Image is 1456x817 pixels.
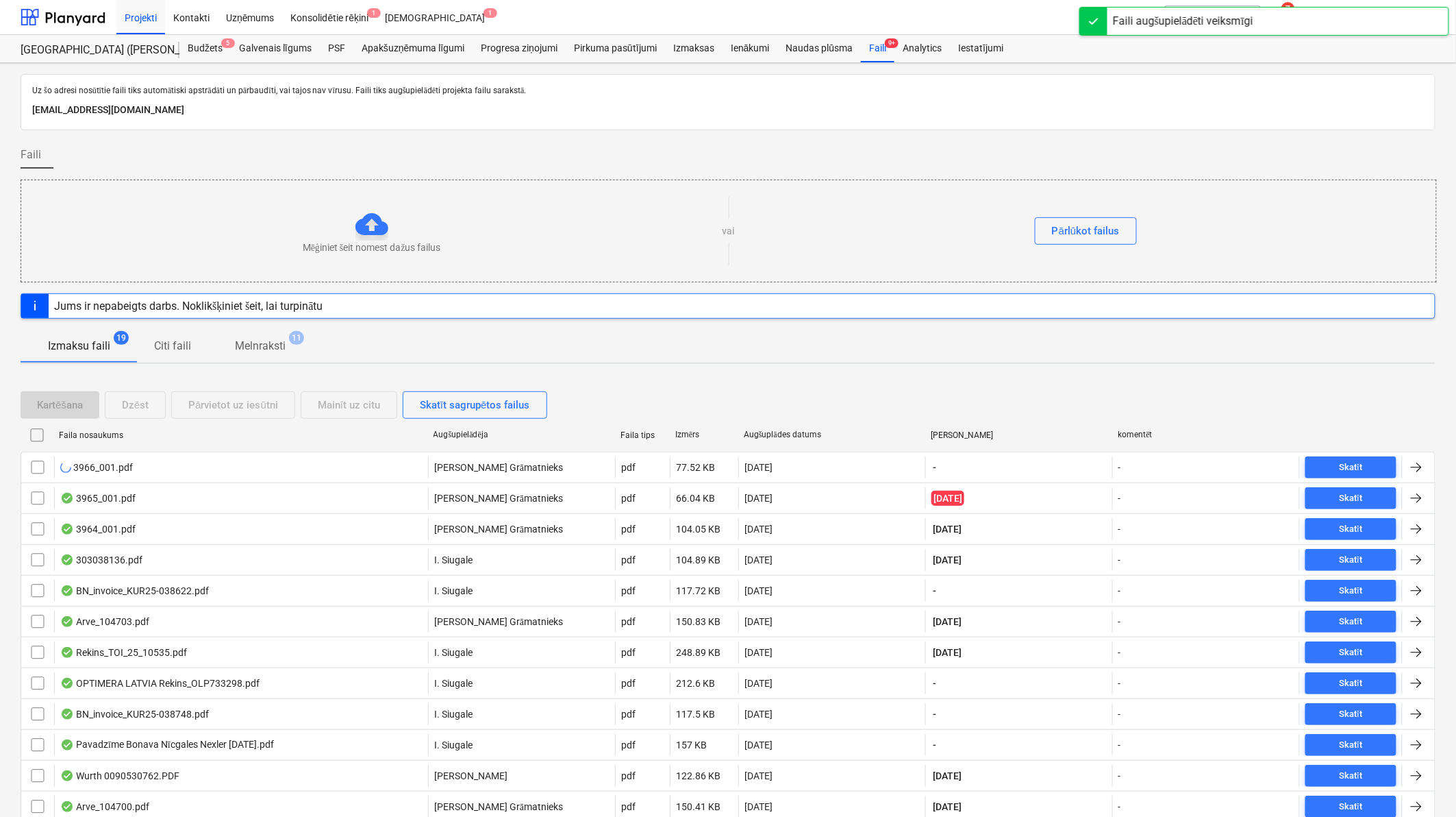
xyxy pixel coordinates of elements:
[1305,580,1396,602] button: Skatīt
[1305,549,1396,571] button: Skatīt
[60,647,74,658] div: OCR pabeigts
[1340,491,1363,507] div: Skatīt
[621,770,636,781] div: pdf
[303,241,441,254] p: Mēģiniet šeit nomest dažus failus
[114,331,129,345] span: 19
[931,738,938,752] span: -
[676,616,720,627] div: 150.83 KB
[434,553,473,567] p: I. Siugale
[1118,430,1294,440] div: komentēt
[434,522,563,536] p: [PERSON_NAME] Grāmatnieks
[1118,678,1121,689] div: -
[621,801,636,812] div: pdf
[931,522,963,536] span: [DATE]
[60,616,74,627] div: OCR pabeigts
[676,678,715,689] div: 212.6 KB
[420,396,530,414] div: Skatīt sagrupētos failus
[1118,493,1121,504] div: -
[744,462,773,473] div: [DATE]
[484,8,497,18] span: 1
[60,585,74,596] div: OCR pabeigts
[60,462,71,473] div: Notiek OCR
[950,35,1012,62] a: Iestatījumi
[1305,642,1396,663] button: Skatīt
[60,554,142,565] div: 303038136.pdf
[32,86,1424,97] p: Uz šo adresi nosūtītie faili tiks automātiski apstrādāti un pārbaudīti, vai tajos nav vīrusu. Fai...
[32,102,1424,119] p: [EMAIL_ADDRESS][DOMAIN_NAME]
[931,769,963,783] span: [DATE]
[434,615,563,629] p: [PERSON_NAME] Grāmatnieks
[621,462,636,473] div: pdf
[621,616,636,627] div: pdf
[1118,770,1121,781] div: -
[60,709,209,720] div: BN_invoice_KUR25-038748.pdf
[1305,734,1396,756] button: Skatīt
[676,801,720,812] div: 150.41 KB
[861,35,894,62] a: Faili9+
[21,147,41,163] span: Faili
[473,35,566,62] a: Progresa ziņojumi
[235,338,286,354] p: Melnraksti
[434,769,507,783] p: [PERSON_NAME]
[1388,751,1456,817] div: Chat Widget
[1305,611,1396,633] button: Skatīt
[744,770,773,781] div: [DATE]
[289,331,304,345] span: 11
[744,430,920,440] div: Augšuplādes datums
[1118,709,1121,720] div: -
[931,646,963,659] span: [DATE]
[621,493,636,504] div: pdf
[48,338,110,354] p: Izmaksu faili
[1340,583,1363,599] div: Skatīt
[367,8,381,18] span: 1
[744,493,773,504] div: [DATE]
[676,493,715,504] div: 66.04 KB
[1118,616,1121,627] div: -
[434,430,610,440] div: Augšupielādēja
[21,180,1437,282] div: Mēģiniet šeit nomest dažus failusvaiPārlūkot failus
[60,678,260,689] div: OPTIMERA LATVIA Rekins_OLP733298.pdf
[60,616,149,627] div: Arve_104703.pdf
[179,35,231,62] div: Budžets
[1113,13,1253,29] div: Faili augšupielādēti veiksmīgi
[60,770,179,781] div: Wurth 0090530762.PDF
[675,430,733,440] div: Izmērs
[778,35,862,62] a: Naudas plūsma
[59,430,423,440] div: Faila nosaukums
[1340,460,1363,476] div: Skatīt
[1305,456,1396,478] button: Skatīt
[676,647,720,658] div: 248.89 KB
[665,35,723,62] a: Izmaksas
[931,461,938,474] span: -
[931,615,963,629] span: [DATE]
[60,801,74,812] div: OCR pabeigts
[1340,676,1363,692] div: Skatīt
[676,554,720,565] div: 104.89 KB
[1118,585,1121,596] div: -
[894,35,950,62] a: Analytics
[60,524,74,535] div: OCR pabeigts
[1340,552,1363,568] div: Skatīt
[1118,801,1121,812] div: -
[1118,647,1121,658] div: -
[566,35,665,62] a: Pirkuma pasūtījumi
[621,524,636,535] div: pdf
[931,707,938,721] span: -
[861,35,894,62] div: Faili
[60,739,274,751] div: Pavadzīme Bonava Nīcgales Nexler [DATE].pdf
[621,647,636,658] div: pdf
[60,770,74,781] div: OCR pabeigts
[1305,765,1396,787] button: Skatīt
[154,338,191,354] p: Citi faili
[1305,703,1396,725] button: Skatīt
[1340,522,1363,537] div: Skatīt
[434,646,473,659] p: I. Siugale
[353,35,473,62] a: Apakšuzņēmuma līgumi
[620,430,664,440] div: Faila tips
[434,707,473,721] p: I. Siugale
[231,35,320,62] a: Galvenais līgums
